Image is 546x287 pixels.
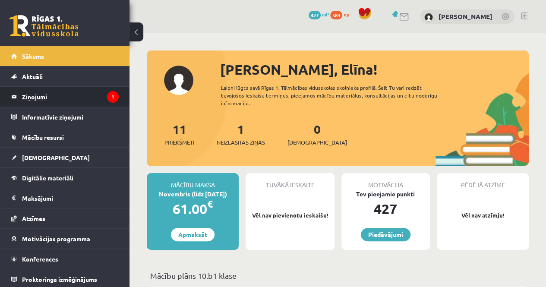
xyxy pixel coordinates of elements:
[11,188,119,208] a: Maksājumi
[439,12,492,21] a: [PERSON_NAME]
[207,198,213,210] span: €
[344,11,349,18] span: xp
[217,138,265,147] span: Neizlasītās ziņas
[22,255,58,263] span: Konferences
[341,199,430,219] div: 427
[147,189,239,199] div: Novembris (līdz [DATE])
[150,270,525,281] p: Mācību plāns 10.b1 klase
[309,11,329,18] a: 427 mP
[11,168,119,188] a: Digitālie materiāli
[287,121,347,147] a: 0[DEMOGRAPHIC_DATA]
[107,91,119,103] i: 1
[11,229,119,249] a: Motivācijas programma
[437,173,529,189] div: Pēdējā atzīme
[171,228,215,241] a: Apmaksāt
[22,188,119,208] legend: Maksājumi
[11,66,119,86] a: Aktuāli
[164,138,194,147] span: Priekšmeti
[22,235,90,243] span: Motivācijas programma
[22,73,43,80] span: Aktuāli
[11,87,119,107] a: Ziņojumi1
[11,249,119,269] a: Konferences
[250,211,330,220] p: Vēl nav pievienotu ieskaišu!
[22,52,44,60] span: Sākums
[246,173,334,189] div: Tuvākā ieskaite
[341,189,430,199] div: Tev pieejamie punkti
[164,121,194,147] a: 11Priekšmeti
[287,138,347,147] span: [DEMOGRAPHIC_DATA]
[22,154,90,161] span: [DEMOGRAPHIC_DATA]
[217,121,265,147] a: 1Neizlasītās ziņas
[361,228,410,241] a: Piedāvājumi
[22,133,64,141] span: Mācību resursi
[424,13,433,22] img: Elīna Freimane
[9,15,79,37] a: Rīgas 1. Tālmācības vidusskola
[22,275,97,283] span: Proktoringa izmēģinājums
[11,127,119,147] a: Mācību resursi
[22,107,119,127] legend: Informatīvie ziņojumi
[22,174,73,182] span: Digitālie materiāli
[441,211,524,220] p: Vēl nav atzīmju!
[11,46,119,66] a: Sākums
[11,107,119,127] a: Informatīvie ziņojumi
[147,199,239,219] div: 61.00
[11,148,119,167] a: [DEMOGRAPHIC_DATA]
[147,173,239,189] div: Mācību maksa
[309,11,321,19] span: 427
[322,11,329,18] span: mP
[22,214,45,222] span: Atzīmes
[221,84,450,107] div: Laipni lūgts savā Rīgas 1. Tālmācības vidusskolas skolnieka profilā. Šeit Tu vari redzēt tuvojošo...
[220,59,529,80] div: [PERSON_NAME], Elīna!
[11,208,119,228] a: Atzīmes
[22,87,119,107] legend: Ziņojumi
[330,11,342,19] span: 583
[330,11,353,18] a: 583 xp
[341,173,430,189] div: Motivācija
